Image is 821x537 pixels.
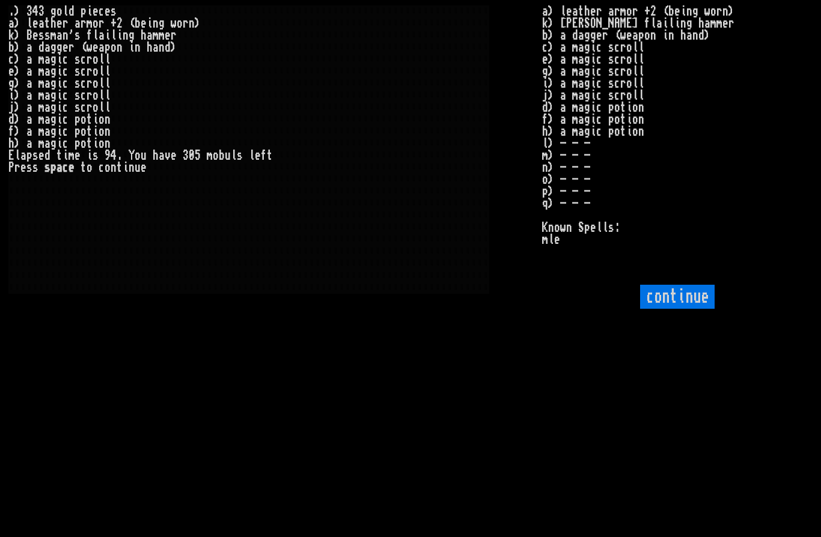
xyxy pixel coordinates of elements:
[56,126,63,138] div: i
[26,138,32,150] div: a
[14,65,20,77] div: )
[44,138,50,150] div: a
[81,53,87,65] div: c
[50,29,56,41] div: m
[14,53,20,65] div: )
[26,41,32,53] div: a
[56,77,63,89] div: i
[123,162,129,174] div: i
[38,17,44,29] div: a
[99,126,105,138] div: o
[69,29,75,41] div: '
[75,114,81,126] div: p
[81,41,87,53] div: (
[8,53,14,65] div: c
[117,41,123,53] div: n
[183,17,189,29] div: r
[14,114,20,126] div: )
[63,126,69,138] div: c
[50,77,56,89] div: g
[99,114,105,126] div: o
[105,126,111,138] div: n
[50,17,56,29] div: h
[56,29,63,41] div: a
[14,138,20,150] div: )
[56,17,63,29] div: e
[105,138,111,150] div: n
[159,41,165,53] div: n
[93,65,99,77] div: o
[87,138,93,150] div: t
[129,17,135,29] div: (
[50,65,56,77] div: g
[93,29,99,41] div: l
[14,150,20,162] div: l
[8,5,14,17] div: .
[38,150,44,162] div: e
[44,77,50,89] div: a
[44,150,50,162] div: d
[237,150,243,162] div: s
[261,150,267,162] div: f
[50,102,56,114] div: g
[14,41,20,53] div: )
[105,53,111,65] div: l
[141,150,147,162] div: u
[44,162,50,174] div: s
[8,65,14,77] div: e
[81,114,87,126] div: o
[141,17,147,29] div: e
[147,29,153,41] div: a
[26,150,32,162] div: p
[129,29,135,41] div: g
[26,102,32,114] div: a
[75,77,81,89] div: s
[14,89,20,102] div: )
[189,17,195,29] div: n
[14,102,20,114] div: )
[117,150,123,162] div: .
[267,150,273,162] div: t
[14,29,20,41] div: )
[56,65,63,77] div: i
[8,102,14,114] div: j
[93,150,99,162] div: s
[153,150,159,162] div: h
[8,89,14,102] div: i
[26,114,32,126] div: a
[213,150,219,162] div: o
[26,53,32,65] div: a
[135,17,141,29] div: b
[165,150,171,162] div: v
[87,150,93,162] div: i
[50,162,56,174] div: p
[87,126,93,138] div: t
[153,41,159,53] div: a
[171,17,177,29] div: w
[123,29,129,41] div: n
[44,126,50,138] div: a
[111,162,117,174] div: n
[44,65,50,77] div: a
[105,29,111,41] div: i
[14,17,20,29] div: )
[50,53,56,65] div: g
[50,41,56,53] div: g
[63,5,69,17] div: l
[63,162,69,174] div: c
[111,41,117,53] div: o
[93,126,99,138] div: i
[219,150,225,162] div: b
[99,53,105,65] div: l
[159,150,165,162] div: a
[38,41,44,53] div: d
[135,41,141,53] div: n
[87,162,93,174] div: o
[63,89,69,102] div: c
[63,41,69,53] div: e
[81,89,87,102] div: c
[105,77,111,89] div: l
[69,162,75,174] div: e
[8,29,14,41] div: k
[75,102,81,114] div: s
